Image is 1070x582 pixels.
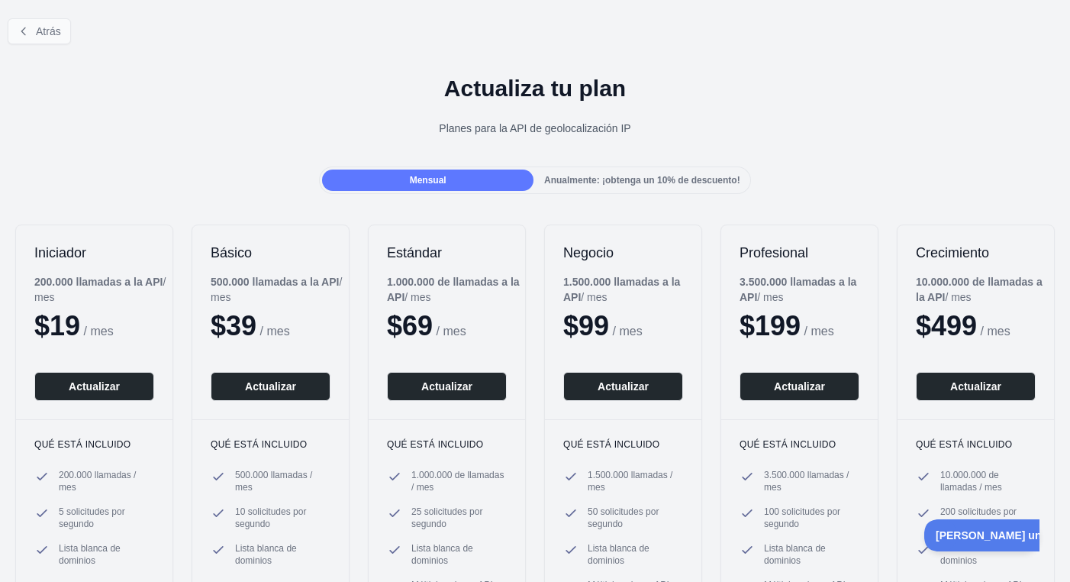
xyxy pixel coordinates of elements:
h2: Crecimiento [916,244,1036,262]
div: / mes [740,274,878,305]
iframe: Toggle Customer Support [924,519,1039,551]
b: 1.500.000 llamadas a la API [563,276,680,303]
b: 1.000.000 de llamadas a la API [387,276,520,303]
div: / mes [563,274,701,305]
h2: Estándar [387,244,507,262]
h2: Negocio [563,244,683,262]
b: 3.500.000 llamadas a la API [740,276,856,303]
span: $199 [740,310,801,341]
span: $69 [387,310,433,341]
div: / mes [387,274,525,305]
div: / mes [916,274,1054,305]
span: $499 [916,310,977,341]
span: $99 [563,310,609,341]
h2: Profesional [740,244,859,262]
b: 10.000.000 de llamadas a la API [916,276,1043,303]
